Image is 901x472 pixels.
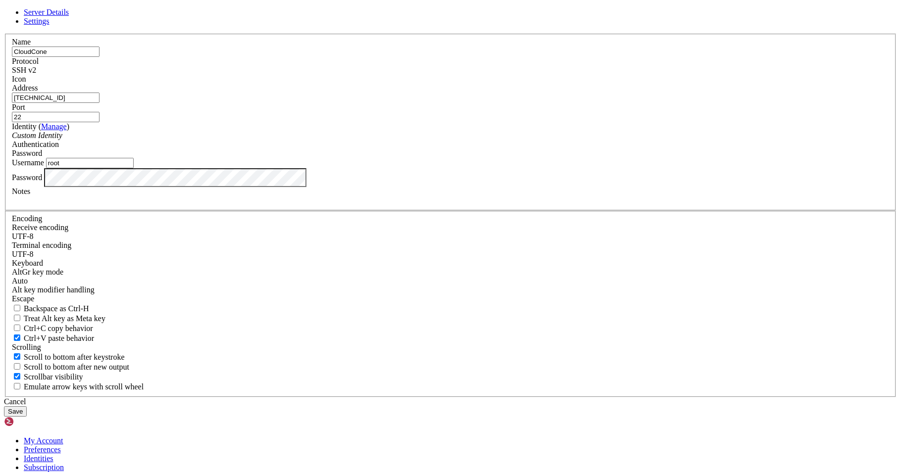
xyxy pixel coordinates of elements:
[12,173,42,181] label: Password
[12,158,44,167] label: Username
[24,314,105,323] span: Treat Alt key as Meta key
[24,382,144,391] span: Emulate arrow keys with scroll wheel
[12,47,100,57] input: Server Name
[12,122,69,131] label: Identity
[24,463,64,472] a: Subscription
[24,363,129,371] span: Scroll to bottom after new output
[12,93,100,103] input: Host Name or IP
[12,75,26,83] label: Icon
[4,406,27,417] button: Save
[41,122,67,131] a: Manage
[12,294,889,303] div: Escape
[14,334,20,341] input: Ctrl+V paste behavior
[46,158,134,168] input: Login Username
[12,250,34,258] span: UTF-8
[12,314,105,323] label: Whether the Alt key acts as a Meta key or as a distinct Alt key.
[12,382,144,391] label: When using the alternative screen buffer, and DECCKM (Application Cursor Keys) is active, mouse w...
[12,103,25,111] label: Port
[12,214,42,223] label: Encoding
[14,315,20,321] input: Treat Alt key as Meta key
[14,305,20,311] input: Backspace as Ctrl-H
[12,334,94,342] label: Ctrl+V pastes if true, sends ^V to host if false. Ctrl+Shift+V sends ^V to host if true, pastes i...
[14,325,20,331] input: Ctrl+C copy behavior
[12,66,889,75] div: SSH v2
[24,353,125,361] span: Scroll to bottom after keystroke
[39,122,69,131] span: ( )
[24,304,89,313] span: Backspace as Ctrl-H
[12,250,889,259] div: UTF-8
[4,417,61,426] img: Shellngn
[12,131,889,140] div: Custom Identity
[24,373,83,381] span: Scrollbar visibility
[12,112,100,122] input: Port Number
[12,294,34,303] span: Escape
[12,373,83,381] label: The vertical scrollbar mode.
[12,268,63,276] label: Set the expected encoding for data received from the host. If the encodings do not match, visual ...
[12,57,39,65] label: Protocol
[12,353,125,361] label: Whether to scroll to the bottom on any keystroke.
[24,454,53,463] a: Identities
[24,324,93,332] span: Ctrl+C copy behavior
[12,149,42,157] span: Password
[12,277,889,285] div: Auto
[14,353,20,360] input: Scroll to bottom after keystroke
[12,343,41,351] label: Scrolling
[12,304,89,313] label: If true, the backspace should send BS ('\x08', aka ^H). Otherwise the backspace key should send '...
[12,131,62,140] i: Custom Identity
[12,187,30,195] label: Notes
[12,363,129,371] label: Scroll to bottom after new output.
[24,8,69,16] a: Server Details
[12,232,34,240] span: UTF-8
[12,259,43,267] label: Keyboard
[12,66,36,74] span: SSH v2
[12,232,889,241] div: UTF-8
[12,149,889,158] div: Password
[12,223,68,232] label: Set the expected encoding for data received from the host. If the encodings do not match, visual ...
[12,38,31,46] label: Name
[12,140,59,148] label: Authentication
[4,397,897,406] div: Cancel
[12,241,71,249] label: The default terminal encoding. ISO-2022 enables character map translations (like graphics maps). ...
[24,334,94,342] span: Ctrl+V paste behavior
[24,436,63,445] a: My Account
[12,285,95,294] label: Controls how the Alt key is handled. Escape: Send an ESC prefix. 8-Bit: Add 128 to the typed char...
[14,383,20,389] input: Emulate arrow keys with scroll wheel
[12,84,38,92] label: Address
[24,445,61,454] a: Preferences
[24,17,50,25] a: Settings
[14,373,20,379] input: Scrollbar visibility
[12,277,28,285] span: Auto
[14,363,20,370] input: Scroll to bottom after new output
[12,324,93,332] label: Ctrl-C copies if true, send ^C to host if false. Ctrl-Shift-C sends ^C to host if true, copies if...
